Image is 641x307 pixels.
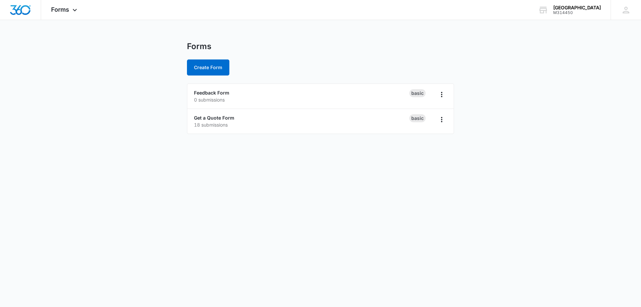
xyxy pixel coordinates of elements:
[194,115,234,121] a: Get a Quote Form
[409,114,426,122] div: Basic
[553,5,601,10] div: account name
[409,89,426,97] div: Basic
[436,114,447,125] button: Overflow Menu
[51,6,69,13] span: Forms
[553,10,601,15] div: account id
[194,121,409,128] p: 18 submissions
[194,90,229,96] a: Feedback Form
[187,59,229,75] button: Create Form
[436,89,447,100] button: Overflow Menu
[194,96,409,103] p: 0 submissions
[187,41,211,51] h1: Forms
